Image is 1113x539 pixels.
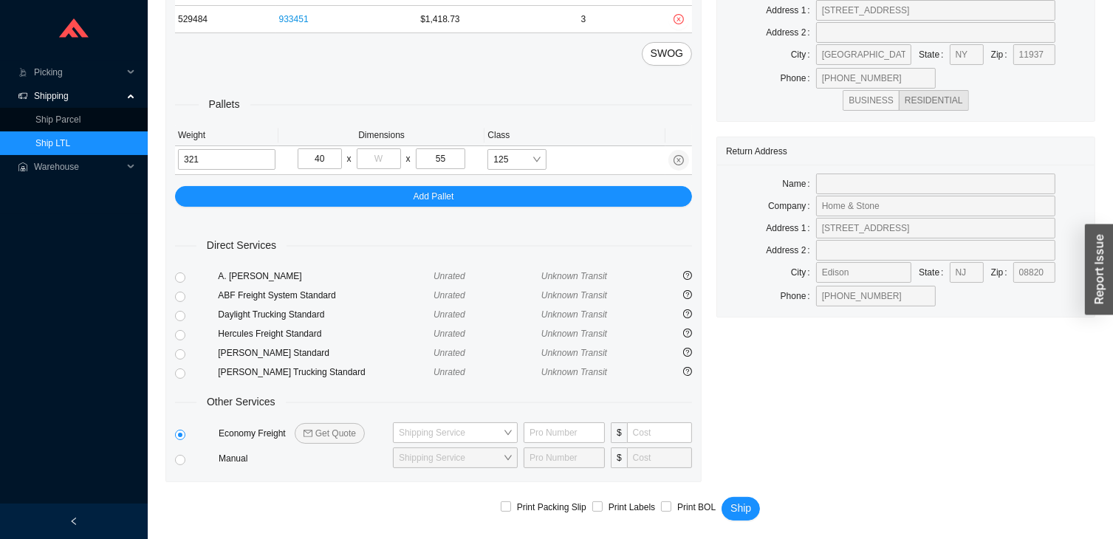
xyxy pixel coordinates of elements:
span: SWOG [651,45,683,62]
span: question-circle [683,271,692,280]
label: Phone [781,286,816,306]
span: question-circle [683,290,692,299]
input: H [416,148,466,169]
span: Direct Services [196,237,287,254]
button: mailGet Quote [295,423,365,444]
span: Picking [34,61,123,84]
span: Print Labels [603,500,661,515]
th: Weight [175,125,278,146]
input: Cost [627,447,692,468]
span: Ship [730,500,751,517]
div: Return Address [726,137,1086,165]
span: Unrated [434,309,465,320]
span: Unrated [434,329,465,339]
span: Unknown Transit [541,329,607,339]
button: close-circle [668,9,689,30]
td: 3 [526,6,641,33]
label: Address 2 [766,22,815,43]
span: question-circle [683,348,692,357]
a: Ship LTL [35,138,70,148]
span: Print BOL [671,500,722,515]
input: Pro Number [524,447,605,468]
div: A. [PERSON_NAME] [218,269,434,284]
a: Ship Parcel [35,114,81,125]
span: Unknown Transit [541,309,607,320]
div: Daylight Trucking Standard [218,307,434,322]
div: x [347,151,352,166]
div: ABF Freight System Standard [218,288,434,303]
button: Add Pallet [175,186,692,207]
span: Shipping [34,84,123,108]
label: Company [768,196,816,216]
button: SWOG [642,42,692,66]
label: Name [782,174,815,194]
span: left [69,517,78,526]
span: Other Services [196,394,286,411]
label: State [919,262,949,283]
input: L [298,148,342,169]
span: question-circle [683,367,692,376]
span: Unrated [434,290,465,301]
div: x [406,151,411,166]
label: City [791,44,816,65]
span: 125 [493,150,541,169]
span: Unknown Transit [541,271,607,281]
div: [PERSON_NAME] Trucking Standard [218,365,434,380]
span: $ [611,422,627,443]
span: Print Packing Slip [511,500,592,515]
span: Add Pallet [414,189,454,204]
span: Warehouse [34,155,123,179]
span: $ [611,447,627,468]
input: W [357,148,401,169]
div: Hercules Freight Standard [218,326,434,341]
span: question-circle [683,309,692,318]
div: [PERSON_NAME] Standard [218,346,434,360]
span: close-circle [668,14,689,24]
label: City [791,262,816,283]
span: question-circle [683,329,692,337]
td: 529484 [175,6,276,33]
td: $1,418.73 [417,6,526,33]
span: Unrated [434,348,465,358]
input: Pro Number [524,422,605,443]
label: Zip [991,44,1013,65]
span: Unknown Transit [541,290,607,301]
span: Unrated [434,367,465,377]
label: Zip [991,262,1013,283]
span: Unknown Transit [541,367,607,377]
span: Pallets [199,96,250,113]
span: BUSINESS [849,95,894,106]
span: Unknown Transit [541,348,607,358]
label: State [919,44,949,65]
button: Ship [722,497,760,521]
label: Address 2 [766,240,815,261]
a: 933451 [279,14,309,24]
span: Unrated [434,271,465,281]
label: Address 1 [766,218,815,238]
th: Class [484,125,665,146]
span: RESIDENTIAL [905,95,963,106]
div: Economy Freight [216,423,390,444]
input: Cost [627,422,692,443]
button: close-circle [668,150,689,171]
div: Manual [216,451,390,466]
th: Dimensions [278,125,485,146]
label: Phone [781,68,816,89]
